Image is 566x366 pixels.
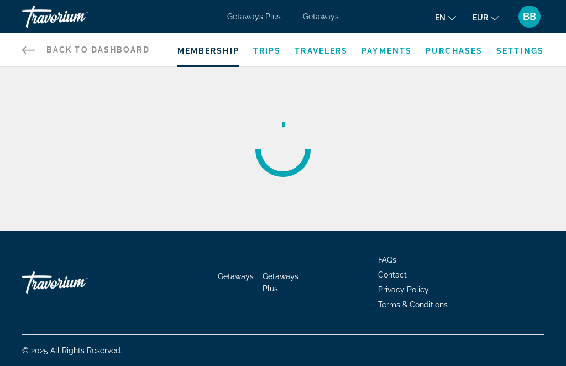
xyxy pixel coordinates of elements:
a: Travelers [295,46,348,55]
a: Purchases [426,46,483,55]
a: Getaways Plus [227,12,281,21]
a: Terms & Conditions [378,300,448,309]
a: FAQs [378,255,396,264]
button: Change currency [473,9,499,25]
a: Privacy Policy [378,285,429,294]
span: en [435,13,446,22]
span: © 2025 All Rights Reserved. [22,346,122,355]
a: Travorium [22,2,133,31]
span: Back to Dashboard [46,45,150,54]
span: BB [523,11,536,22]
span: EUR [473,13,488,22]
a: Membership [177,46,239,55]
a: Back to Dashboard [22,33,150,66]
a: Getaways [303,12,339,21]
a: Settings [496,46,544,55]
a: Getaways [218,272,254,281]
a: Getaways Plus [263,272,298,293]
button: User Menu [515,5,544,28]
a: Payments [361,46,412,55]
a: Trips [253,46,281,55]
button: Change language [435,9,456,25]
a: Contact [378,270,407,279]
a: Travorium [22,266,133,299]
